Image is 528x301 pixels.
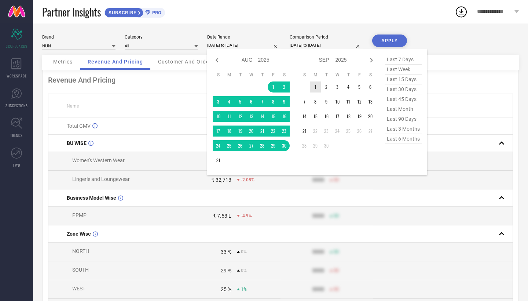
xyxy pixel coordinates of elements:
[53,59,73,65] span: Metrics
[310,111,321,122] td: Mon Sep 15 2025
[279,96,290,107] td: Sat Aug 09 2025
[88,59,143,65] span: Revenue And Pricing
[246,111,257,122] td: Wed Aug 13 2025
[72,176,130,182] span: Lingerie and Loungewear
[213,96,224,107] td: Sun Aug 03 2025
[241,287,247,292] span: 1%
[343,72,354,78] th: Thursday
[246,72,257,78] th: Wednesday
[235,111,246,122] td: Tue Aug 12 2025
[310,72,321,78] th: Monday
[332,126,343,137] td: Wed Sep 24 2025
[72,212,87,218] span: PPMP
[213,140,224,151] td: Sun Aug 24 2025
[332,111,343,122] td: Wed Sep 17 2025
[279,126,290,137] td: Sat Aug 23 2025
[279,140,290,151] td: Sat Aug 30 2025
[354,111,365,122] td: Fri Sep 19 2025
[257,140,268,151] td: Thu Aug 28 2025
[279,81,290,93] td: Sat Aug 02 2025
[235,140,246,151] td: Tue Aug 26 2025
[385,124,422,134] span: last 3 months
[321,96,332,107] td: Tue Sep 09 2025
[354,72,365,78] th: Friday
[48,76,513,84] div: Revenue And Pricing
[365,111,376,122] td: Sat Sep 20 2025
[334,249,339,254] span: 50
[310,96,321,107] td: Mon Sep 08 2025
[321,140,332,151] td: Tue Sep 30 2025
[299,96,310,107] td: Sun Sep 07 2025
[257,72,268,78] th: Thursday
[385,84,422,94] span: last 30 days
[221,249,231,255] div: 33 %
[224,96,235,107] td: Mon Aug 04 2025
[241,213,252,218] span: -4.9%
[213,72,224,78] th: Sunday
[268,96,279,107] td: Fri Aug 08 2025
[299,72,310,78] th: Sunday
[268,126,279,137] td: Fri Aug 22 2025
[241,177,254,182] span: -2.08%
[354,81,365,93] td: Fri Sep 05 2025
[224,72,235,78] th: Monday
[334,268,339,273] span: 50
[279,111,290,122] td: Sat Aug 16 2025
[42,35,115,40] div: Brand
[385,75,422,84] span: last 15 days
[67,140,87,146] span: BU WISE
[268,111,279,122] td: Fri Aug 15 2025
[321,126,332,137] td: Tue Sep 23 2025
[224,140,235,151] td: Mon Aug 25 2025
[332,81,343,93] td: Wed Sep 03 2025
[67,123,91,129] span: Total GMV
[365,72,376,78] th: Saturday
[268,140,279,151] td: Fri Aug 29 2025
[354,96,365,107] td: Fri Sep 12 2025
[365,126,376,137] td: Sat Sep 27 2025
[105,10,138,15] span: SUBSCRIBE
[343,81,354,93] td: Thu Sep 04 2025
[67,231,91,237] span: Zone Wise
[150,10,161,15] span: PRO
[213,213,231,219] div: ₹ 7.53 L
[235,96,246,107] td: Tue Aug 05 2025
[158,59,214,65] span: Customer And Orders
[343,126,354,137] td: Thu Sep 25 2025
[72,157,125,163] span: Women's Western Wear
[385,55,422,65] span: last 7 days
[213,111,224,122] td: Sun Aug 10 2025
[354,126,365,137] td: Fri Sep 26 2025
[207,41,280,49] input: Select date range
[7,73,27,79] span: WORKSPACE
[279,72,290,78] th: Saturday
[268,81,279,93] td: Fri Aug 01 2025
[372,35,407,47] button: APPLY
[257,126,268,137] td: Thu Aug 21 2025
[385,104,422,114] span: last month
[67,195,116,201] span: Business Model Wise
[257,96,268,107] td: Thu Aug 07 2025
[299,126,310,137] td: Sun Sep 21 2025
[367,56,376,65] div: Next month
[221,268,231,273] div: 29 %
[213,56,221,65] div: Previous month
[312,286,324,292] div: 9999
[241,249,247,254] span: 0%
[334,287,339,292] span: 50
[343,96,354,107] td: Thu Sep 11 2025
[290,41,363,49] input: Select comparison period
[13,162,20,168] span: FWD
[241,268,247,273] span: 0%
[207,35,280,40] div: Date Range
[246,96,257,107] td: Wed Aug 06 2025
[224,126,235,137] td: Mon Aug 18 2025
[321,81,332,93] td: Tue Sep 02 2025
[385,94,422,104] span: last 45 days
[312,177,324,183] div: 9999
[312,249,324,255] div: 9999
[290,35,363,40] div: Comparison Period
[332,96,343,107] td: Wed Sep 10 2025
[385,114,422,124] span: last 90 days
[104,6,165,18] a: SUBSCRIBEPRO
